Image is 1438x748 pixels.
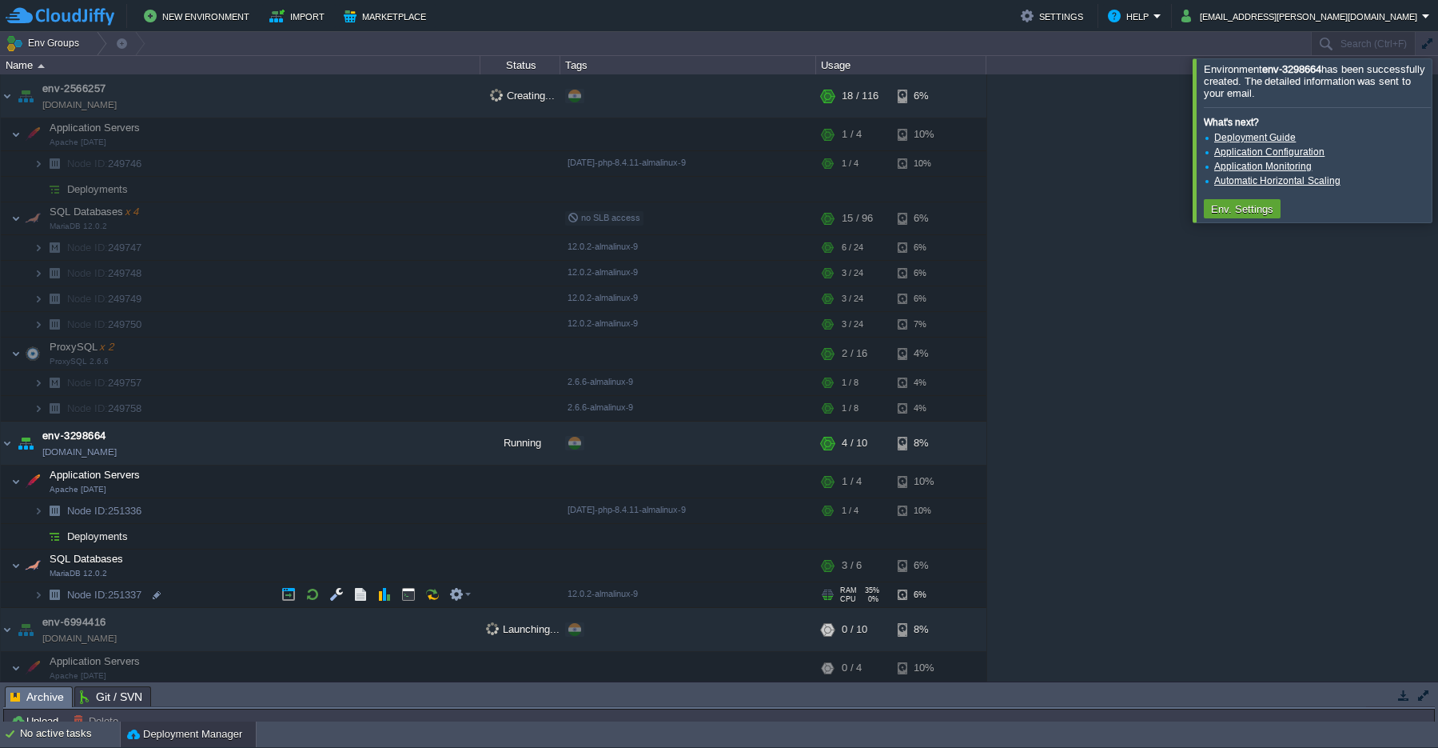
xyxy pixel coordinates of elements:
div: 15 / 96 [842,202,873,234]
div: 1 / 4 [842,498,858,523]
a: env-2566257 [42,81,106,97]
img: AMDAwAAAACH5BAEAAAAALAAAAAABAAEAAAICRAEAOw== [1,74,14,118]
span: Apache [DATE] [50,671,106,681]
div: 6% [898,582,950,607]
div: 10% [898,652,950,684]
img: AMDAwAAAACH5BAEAAAAALAAAAAABAAEAAAICRAEAOw== [1,422,14,465]
img: AMDAwAAAACH5BAEAAAAALAAAAAABAAEAAAICRAEAOw== [34,312,43,337]
a: Node ID:249757 [66,376,144,390]
div: 6% [898,74,950,118]
img: AMDAwAAAACH5BAEAAAAALAAAAAABAAEAAAICRAEAOw== [43,151,66,176]
div: No active tasks [20,722,120,747]
span: Node ID: [67,589,108,601]
img: AMDAwAAAACH5BAEAAAAALAAAAAABAAEAAAICRAEAOw== [43,312,66,337]
span: Environment has been successfully created. The detailed information was sent to your email. [1204,63,1425,99]
div: 10% [898,498,950,523]
a: Node ID:251336 [66,504,144,518]
span: x 4 [123,206,139,218]
button: Upload [10,714,63,728]
span: 249757 [66,376,144,390]
a: Application ServersApache [DATE] [48,122,142,134]
span: 249746 [66,157,144,170]
div: 4% [898,396,950,421]
span: Git / SVN [80,687,142,706]
span: Node ID: [67,158,108,170]
span: 12.0.2-almalinux-9 [568,267,638,277]
div: 8% [898,608,950,651]
span: MariaDB 12.0.2 [50,222,107,231]
img: AMDAwAAAACH5BAEAAAAALAAAAAABAAEAAAICRAEAOw== [38,64,45,68]
a: Deployment Guide [1214,132,1296,143]
img: AMDAwAAAACH5BAEAAAAALAAAAAABAAEAAAICRAEAOw== [11,338,21,370]
img: AMDAwAAAACH5BAEAAAAALAAAAAABAAEAAAICRAEAOw== [34,524,43,549]
span: 35% [863,586,879,594]
a: env-3298664 [42,428,106,444]
img: AMDAwAAAACH5BAEAAAAALAAAAAABAAEAAAICRAEAOw== [43,370,66,395]
a: Node ID:249748 [66,266,144,280]
span: 249748 [66,266,144,280]
img: AMDAwAAAACH5BAEAAAAALAAAAAABAAEAAAICRAEAOw== [11,550,21,582]
div: 6% [898,235,950,260]
img: AMDAwAAAACH5BAEAAAAALAAAAAABAAEAAAICRAEAOw== [11,118,21,150]
div: 0 / 4 [842,652,862,684]
div: 18 / 116 [842,74,878,118]
button: Settings [1021,6,1088,26]
div: 1 / 4 [842,118,862,150]
span: [DATE]-php-8.4.11-almalinux-9 [568,505,686,514]
button: Env Groups [6,32,85,54]
img: AMDAwAAAACH5BAEAAAAALAAAAAABAAEAAAICRAEAOw== [22,338,44,370]
a: Node ID:249746 [66,157,144,170]
div: Usage [817,56,986,74]
img: AMDAwAAAACH5BAEAAAAALAAAAAABAAEAAAICRAEAOw== [14,608,37,651]
img: AMDAwAAAACH5BAEAAAAALAAAAAABAAEAAAICRAEAOw== [22,550,44,582]
span: ProxySQL [48,340,116,354]
span: Node ID: [67,377,108,389]
img: AMDAwAAAACH5BAEAAAAALAAAAAABAAEAAAICRAEAOw== [34,582,43,607]
span: 12.0.2-almalinux-9 [568,318,638,328]
div: 6% [898,550,950,582]
img: AMDAwAAAACH5BAEAAAAALAAAAAABAAEAAAICRAEAOw== [43,235,66,260]
span: Apache [DATE] [50,485,106,494]
div: 6% [898,202,950,234]
span: Application Servers [48,654,142,668]
img: AMDAwAAAACH5BAEAAAAALAAAAAABAAEAAAICRAEAOw== [34,177,43,202]
div: 6% [898,286,950,311]
div: 3 / 24 [842,261,863,286]
div: 8% [898,422,950,465]
span: Node ID: [67,318,108,330]
span: ProxySQL 2.6.6 [50,357,109,366]
img: AMDAwAAAACH5BAEAAAAALAAAAAABAAEAAAICRAEAOw== [34,235,43,260]
span: 251337 [66,588,144,602]
img: AMDAwAAAACH5BAEAAAAALAAAAAABAAEAAAICRAEAOw== [43,286,66,311]
span: Archive [10,687,64,707]
img: AMDAwAAAACH5BAEAAAAALAAAAAABAAEAAAICRAEAOw== [43,396,66,421]
span: 12.0.2-almalinux-9 [568,242,638,251]
button: New Environment [144,6,254,26]
a: Deployments [66,530,130,543]
div: 1 / 8 [842,370,858,395]
div: Tags [561,56,815,74]
div: 10% [898,466,950,498]
span: Launching... [486,622,560,635]
div: 1 / 4 [842,151,858,176]
span: Node ID: [67,402,108,414]
div: 6 / 24 [842,235,863,260]
img: AMDAwAAAACH5BAEAAAAALAAAAAABAAEAAAICRAEAOw== [43,177,66,202]
img: AMDAwAAAACH5BAEAAAAALAAAAAABAAEAAAICRAEAOw== [1,608,14,651]
div: 2 / 16 [842,338,867,370]
span: 2.6.6-almalinux-9 [568,377,633,386]
a: Node ID:249747 [66,241,144,254]
a: [DOMAIN_NAME] [42,444,117,460]
span: SQL Databases [48,205,141,218]
iframe: chat widget [1371,684,1422,732]
div: 3 / 6 [842,550,862,582]
a: SQL Databasesx 4MariaDB 12.0.2 [48,206,141,218]
span: Deployments [66,182,130,196]
div: 4% [898,338,950,370]
a: env-6994416 [42,614,106,630]
span: 249758 [66,402,144,415]
img: AMDAwAAAACH5BAEAAAAALAAAAAABAAEAAAICRAEAOw== [34,261,43,286]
